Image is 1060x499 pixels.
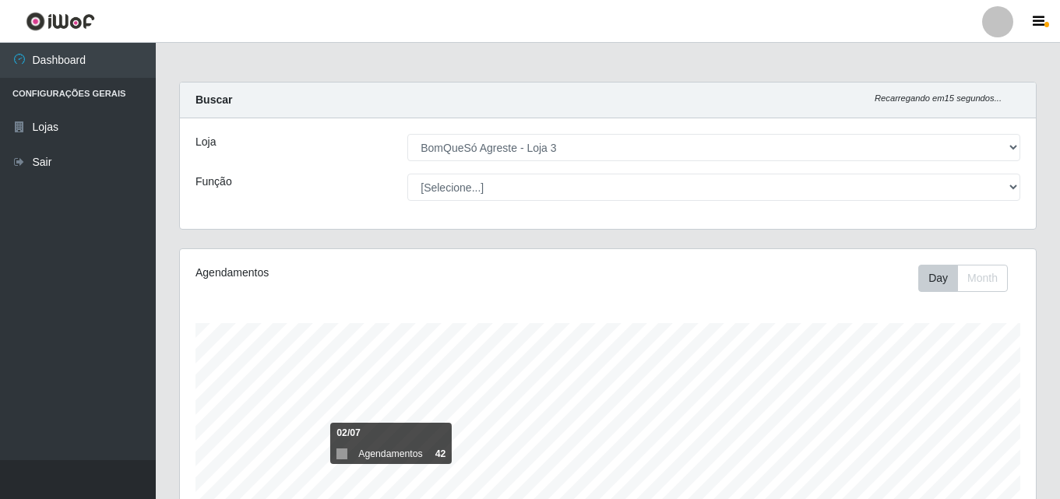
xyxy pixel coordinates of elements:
[26,12,95,31] img: CoreUI Logo
[195,93,232,106] strong: Buscar
[195,134,216,150] label: Loja
[918,265,958,292] button: Day
[195,174,232,190] label: Função
[918,265,1020,292] div: Toolbar with button groups
[875,93,1002,103] i: Recarregando em 15 segundos...
[918,265,1008,292] div: First group
[195,265,526,281] div: Agendamentos
[957,265,1008,292] button: Month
